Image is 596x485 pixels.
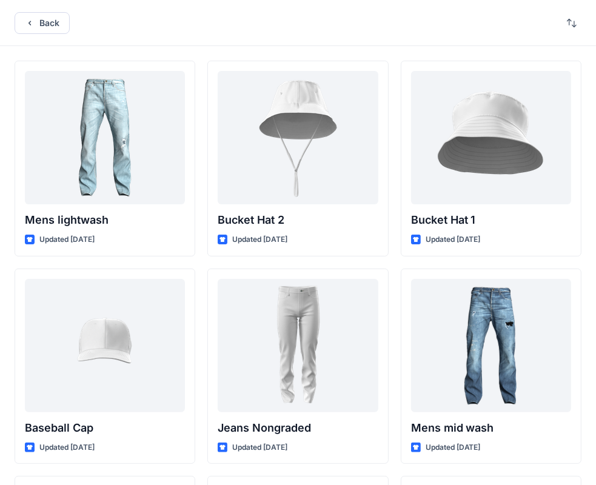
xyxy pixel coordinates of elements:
[25,279,185,412] a: Baseball Cap
[218,420,378,436] p: Jeans Nongraded
[411,279,571,412] a: Mens mid wash
[232,441,287,454] p: Updated [DATE]
[411,420,571,436] p: Mens mid wash
[218,279,378,412] a: Jeans Nongraded
[218,212,378,229] p: Bucket Hat 2
[411,71,571,204] a: Bucket Hat 1
[232,233,287,246] p: Updated [DATE]
[218,71,378,204] a: Bucket Hat 2
[15,12,70,34] button: Back
[39,233,95,246] p: Updated [DATE]
[411,212,571,229] p: Bucket Hat 1
[25,71,185,204] a: Mens lightwash
[426,233,481,246] p: Updated [DATE]
[426,441,481,454] p: Updated [DATE]
[25,212,185,229] p: Mens lightwash
[25,420,185,436] p: Baseball Cap
[39,441,95,454] p: Updated [DATE]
